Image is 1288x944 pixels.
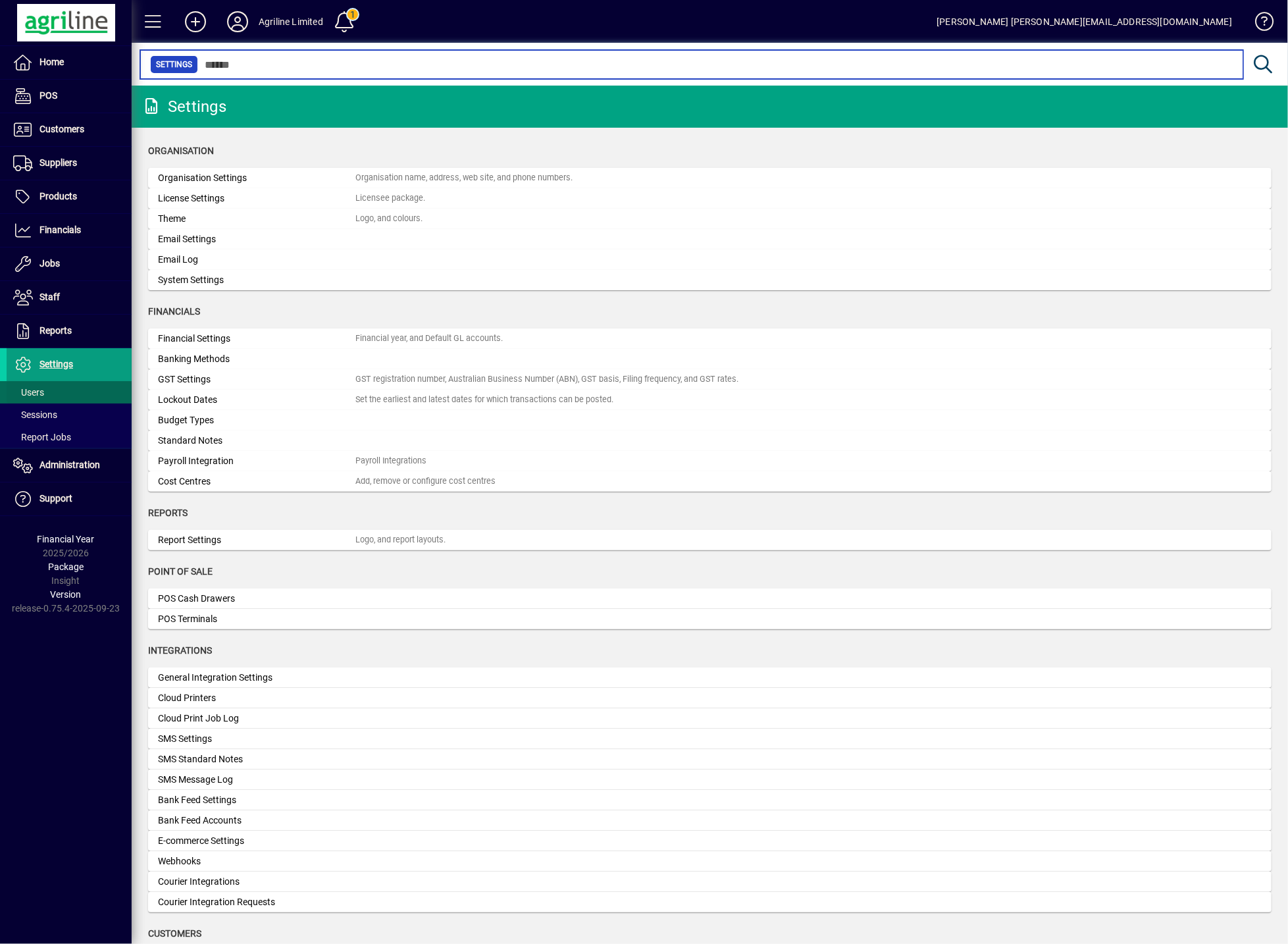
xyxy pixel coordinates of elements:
a: Suppliers [7,147,132,180]
a: Customers [7,113,132,146]
button: Add [174,10,217,34]
div: SMS Standard Notes [158,752,355,766]
span: POS [39,90,57,101]
div: Cloud Print Job Log [158,712,355,725]
a: General Integration Settings [148,668,1272,688]
span: Customers [148,928,201,939]
a: Banking Methods [148,349,1272,369]
a: Support [7,483,132,515]
span: Integrations [148,645,212,656]
div: Add, remove or configure cost centres [355,475,496,488]
a: SMS Standard Notes [148,749,1272,770]
div: POS Terminals [158,612,355,626]
a: Jobs [7,248,132,280]
div: Payroll Integration [158,454,355,468]
div: Set the earliest and latest dates for which transactions can be posted. [355,394,613,406]
a: Standard Notes [148,431,1272,451]
a: Lockout DatesSet the earliest and latest dates for which transactions can be posted. [148,390,1272,410]
div: General Integration Settings [158,671,355,685]
button: Profile [217,10,259,34]
a: Budget Types [148,410,1272,431]
a: E-commerce Settings [148,831,1272,851]
a: Financial SettingsFinancial year, and Default GL accounts. [148,328,1272,349]
a: Staff [7,281,132,314]
a: License SettingsLicensee package. [148,188,1272,209]
a: Report Jobs [7,426,132,448]
span: Financial Year [38,534,95,544]
div: Report Settings [158,533,355,547]
div: Organisation Settings [158,171,355,185]
div: Email Settings [158,232,355,246]
span: Version [51,589,82,600]
span: Organisation [148,145,214,156]
a: Users [7,381,132,404]
a: Financials [7,214,132,247]
a: Bank Feed Settings [148,790,1272,810]
a: Organisation SettingsOrganisation name, address, web site, and phone numbers. [148,168,1272,188]
div: Agriline Limited [259,11,323,32]
div: Courier Integration Requests [158,895,355,909]
a: Administration [7,449,132,482]
div: Logo, and colours. [355,213,423,225]
a: Courier Integration Requests [148,892,1272,912]
span: Support [39,493,72,504]
a: Cloud Print Job Log [148,708,1272,729]
span: Jobs [39,258,60,269]
a: Sessions [7,404,132,426]
div: Bank Feed Accounts [158,814,355,827]
a: System Settings [148,270,1272,290]
div: Logo, and report layouts. [355,534,446,546]
span: Settings [156,58,192,71]
span: Home [39,57,64,67]
a: Payroll IntegrationPayroll Integrations [148,451,1272,471]
div: [PERSON_NAME] [PERSON_NAME][EMAIL_ADDRESS][DOMAIN_NAME] [937,11,1232,32]
span: Point of Sale [148,566,213,577]
div: System Settings [158,273,355,287]
span: Financials [39,224,81,235]
span: Sessions [13,409,57,420]
span: Settings [39,359,73,369]
div: Licensee package. [355,192,425,205]
a: GST SettingsGST registration number, Australian Business Number (ABN), GST basis, Filing frequenc... [148,369,1272,390]
div: GST registration number, Australian Business Number (ABN), GST basis, Filing frequency, and GST r... [355,373,738,386]
a: POS [7,80,132,113]
span: Report Jobs [13,432,71,442]
div: Bank Feed Settings [158,793,355,807]
a: Cloud Printers [148,688,1272,708]
a: Bank Feed Accounts [148,810,1272,831]
a: Knowledge Base [1245,3,1272,45]
a: Cost CentresAdd, remove or configure cost centres [148,471,1272,492]
div: Financial year, and Default GL accounts. [355,332,503,345]
div: SMS Settings [158,732,355,746]
div: Cost Centres [158,475,355,488]
a: Reports [7,315,132,348]
span: Suppliers [39,157,77,168]
div: SMS Message Log [158,773,355,787]
div: Cloud Printers [158,691,355,705]
a: SMS Settings [148,729,1272,749]
div: POS Cash Drawers [158,592,355,606]
div: GST Settings [158,373,355,386]
div: Settings [142,96,226,117]
div: Courier Integrations [158,875,355,889]
a: Courier Integrations [148,872,1272,892]
a: Webhooks [148,851,1272,872]
a: POS Terminals [148,609,1272,629]
div: Budget Types [158,413,355,427]
div: License Settings [158,192,355,205]
div: Email Log [158,253,355,267]
a: Report SettingsLogo, and report layouts. [148,530,1272,550]
div: Financial Settings [158,332,355,346]
span: Financials [148,306,200,317]
a: SMS Message Log [148,770,1272,790]
a: Email Log [148,249,1272,270]
div: Standard Notes [158,434,355,448]
a: POS Cash Drawers [148,589,1272,609]
span: Reports [39,325,72,336]
div: Webhooks [158,854,355,868]
span: Users [13,387,44,398]
span: Products [39,191,77,201]
div: Banking Methods [158,352,355,366]
span: Staff [39,292,60,302]
div: Theme [158,212,355,226]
